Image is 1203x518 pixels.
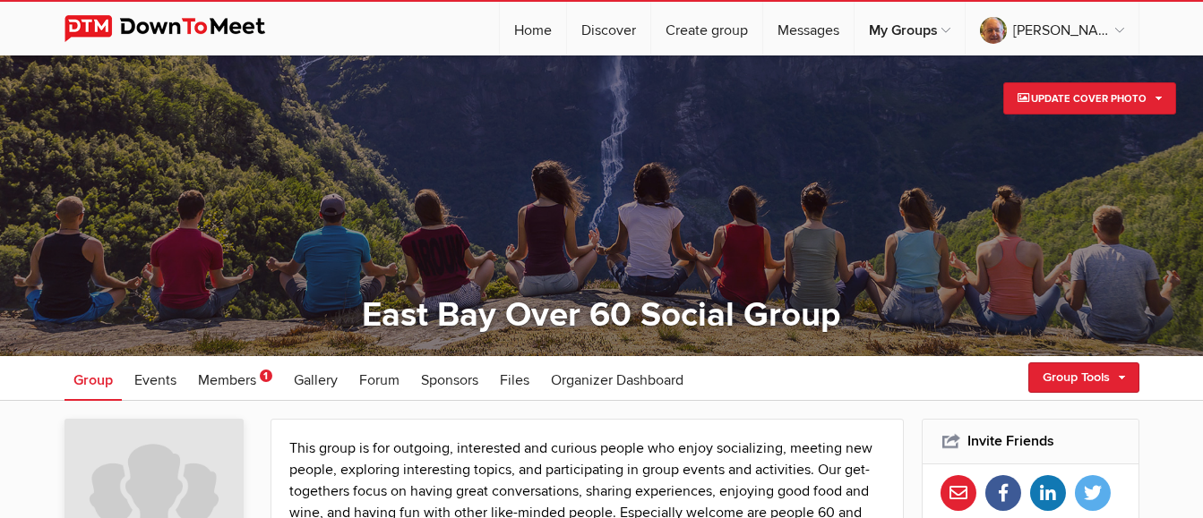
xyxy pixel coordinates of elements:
[567,2,650,55] a: Discover
[763,2,854,55] a: Messages
[198,371,256,389] span: Members
[412,356,487,401] a: Sponsors
[542,356,692,401] a: Organizer Dashboard
[64,15,293,42] img: DownToMeet
[260,369,272,382] span: 1
[294,371,338,389] span: Gallery
[500,371,529,389] span: Files
[551,371,683,389] span: Organizer Dashboard
[491,356,538,401] a: Files
[1028,362,1139,393] a: Group Tools
[125,356,185,401] a: Events
[966,2,1139,55] a: [PERSON_NAME]
[651,2,762,55] a: Create group
[359,371,400,389] span: Forum
[350,356,408,401] a: Forum
[285,356,347,401] a: Gallery
[855,2,965,55] a: My Groups
[134,371,176,389] span: Events
[500,2,566,55] a: Home
[189,356,281,401] a: Members 1
[1003,82,1176,115] a: Update Cover Photo
[73,371,113,389] span: Group
[421,371,478,389] span: Sponsors
[941,420,1121,463] h2: Invite Friends
[64,356,122,401] a: Group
